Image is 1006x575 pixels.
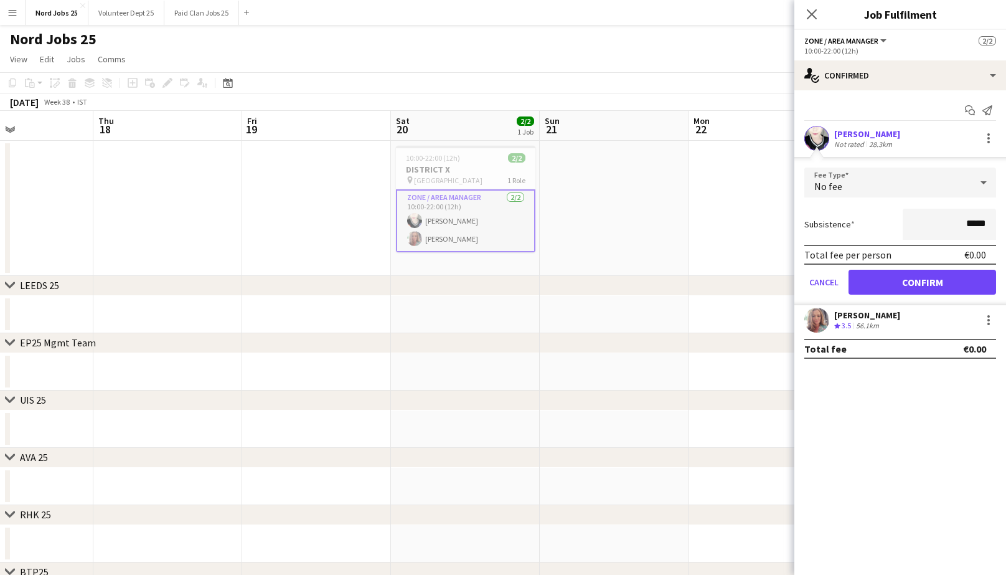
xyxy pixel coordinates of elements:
[804,36,878,45] span: Zone / Area Manager
[794,60,1006,90] div: Confirmed
[804,270,844,295] button: Cancel
[88,1,164,25] button: Volunteer Dept 25
[517,127,534,136] div: 1 Job
[834,128,900,140] div: [PERSON_NAME]
[164,1,239,25] button: Paid Clan Jobs 25
[834,310,900,321] div: [PERSON_NAME]
[804,249,891,261] div: Total fee per person
[545,115,560,126] span: Sun
[804,219,855,230] label: Subsistence
[979,36,996,45] span: 2/2
[791,94,852,110] button: Fix 2 errors
[20,279,59,292] div: LEEDS 25
[247,115,257,126] span: Fri
[245,122,257,136] span: 19
[406,153,460,163] span: 10:00-22:00 (12h)
[964,249,986,261] div: €0.00
[507,176,525,185] span: 1 Role
[10,30,96,49] h1: Nord Jobs 25
[41,97,72,107] span: Week 38
[77,97,87,107] div: IST
[98,54,126,65] span: Comms
[26,1,88,25] button: Nord Jobs 25
[20,394,46,406] div: UIS 25
[394,122,410,136] span: 20
[414,176,482,185] span: [GEOGRAPHIC_DATA]
[93,51,131,67] a: Comms
[508,153,525,163] span: 2/2
[849,270,996,295] button: Confirm
[804,36,888,45] button: Zone / Area Manager
[517,116,534,126] span: 2/2
[814,180,842,192] span: No fee
[67,54,85,65] span: Jobs
[842,321,851,330] span: 3.5
[20,451,48,463] div: AVA 25
[396,189,535,252] app-card-role: Zone / Area Manager2/210:00-22:00 (12h)[PERSON_NAME][PERSON_NAME]
[10,54,27,65] span: View
[20,508,51,521] div: RHK 25
[98,115,114,126] span: Thu
[963,343,986,355] div: €0.00
[396,164,535,175] h3: DISTRICT X
[804,343,847,355] div: Total fee
[834,140,867,149] div: Not rated
[62,51,90,67] a: Jobs
[794,6,1006,22] h3: Job Fulfilment
[96,122,114,136] span: 18
[693,115,710,126] span: Mon
[396,146,535,252] app-job-card: 10:00-22:00 (12h)2/2DISTRICT X [GEOGRAPHIC_DATA]1 RoleZone / Area Manager2/210:00-22:00 (12h)[PER...
[10,96,39,108] div: [DATE]
[40,54,54,65] span: Edit
[692,122,710,136] span: 22
[396,115,410,126] span: Sat
[5,51,32,67] a: View
[867,140,895,149] div: 28.3km
[20,336,96,349] div: EP25 Mgmt Team
[543,122,560,136] span: 21
[35,51,59,67] a: Edit
[804,46,996,55] div: 10:00-22:00 (12h)
[853,321,881,331] div: 56.1km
